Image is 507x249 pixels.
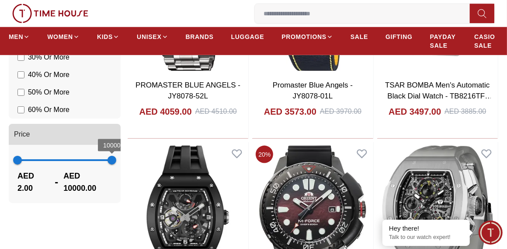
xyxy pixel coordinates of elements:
span: Price [14,129,30,140]
span: CASIO SALE [474,32,498,50]
a: SALE [351,29,368,45]
span: GIFTING [385,32,413,41]
input: 40% Or More [17,71,24,78]
span: 30 % Or More [28,52,69,63]
span: PAYDAY SALE [430,32,457,50]
a: GIFTING [385,29,413,45]
a: LUGGAGE [231,29,264,45]
p: Talk to our watch expert! [389,234,463,241]
a: UNISEX [137,29,168,45]
input: 60% Or More [17,106,24,113]
span: 20 % [256,146,273,163]
span: 10000 [103,142,121,149]
span: 50 % Or More [28,87,69,98]
a: Promaster Blue Angels - JY8078-01L [273,81,353,101]
div: Hey there! [389,224,463,233]
a: TSAR BOMBA Men's Automatic Black Dial Watch - TB8216TF-01 [385,81,492,112]
div: AED 4510.00 [195,106,237,117]
span: SALE [351,32,368,41]
img: ... [12,4,88,23]
a: MEN [9,29,30,45]
span: BRANDS [186,32,214,41]
span: AED 10000.00 [63,170,112,194]
input: 30% Or More [17,54,24,61]
span: 60 % Or More [28,105,69,115]
span: KIDS [97,32,113,41]
span: - [49,175,63,189]
span: MEN [9,32,23,41]
div: Chat Widget [479,221,503,245]
h4: AED 3497.00 [389,105,441,118]
span: PROMOTIONS [281,32,326,41]
a: KIDS [97,29,119,45]
h4: AED 4059.00 [139,105,192,118]
input: 50% Or More [17,89,24,96]
a: WOMEN [47,29,80,45]
h4: AED 3573.00 [264,105,316,118]
a: PAYDAY SALE [430,29,457,53]
div: AED 3885.00 [444,106,486,117]
span: UNISEX [137,32,161,41]
a: BRANDS [186,29,214,45]
span: 40 % Or More [28,70,69,80]
a: CASIO SALE [474,29,498,53]
div: AED 3970.00 [320,106,361,117]
span: LUGGAGE [231,32,264,41]
a: PROMOTIONS [281,29,333,45]
button: Price [9,124,121,145]
a: PROMASTER BLUE ANGELS - JY8078-52L [135,81,240,101]
span: WOMEN [47,32,73,41]
span: AED 2.00 [17,170,49,194]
